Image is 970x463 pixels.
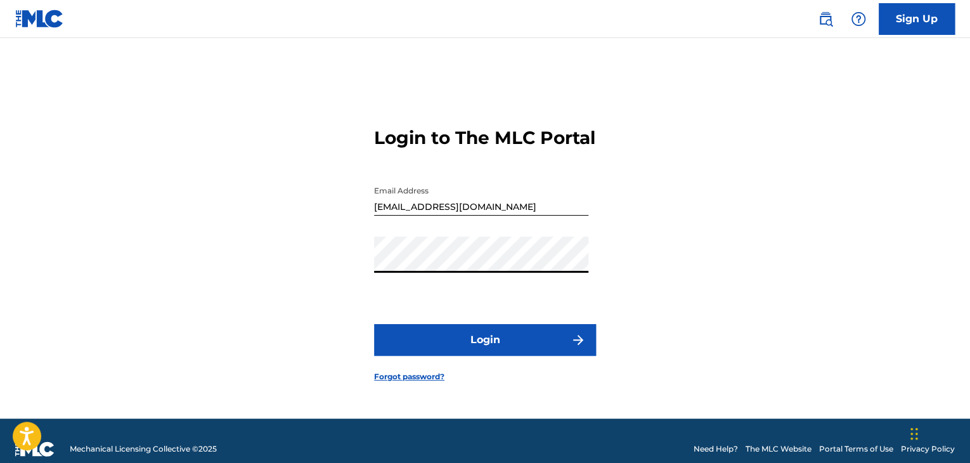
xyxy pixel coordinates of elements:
a: Need Help? [694,443,738,455]
button: Login [374,324,596,356]
a: Forgot password? [374,371,444,382]
img: search [818,11,833,27]
div: Help [846,6,871,32]
div: Drag [910,415,918,453]
img: logo [15,441,55,457]
img: f7272a7cc735f4ea7f67.svg [571,332,586,348]
span: Mechanical Licensing Collective © 2025 [70,443,217,455]
a: Privacy Policy [901,443,955,455]
a: The MLC Website [746,443,812,455]
iframe: Chat Widget [907,402,970,463]
h3: Login to The MLC Portal [374,127,595,149]
a: Public Search [813,6,838,32]
a: Sign Up [879,3,955,35]
img: help [851,11,866,27]
a: Portal Terms of Use [819,443,893,455]
img: MLC Logo [15,10,64,28]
